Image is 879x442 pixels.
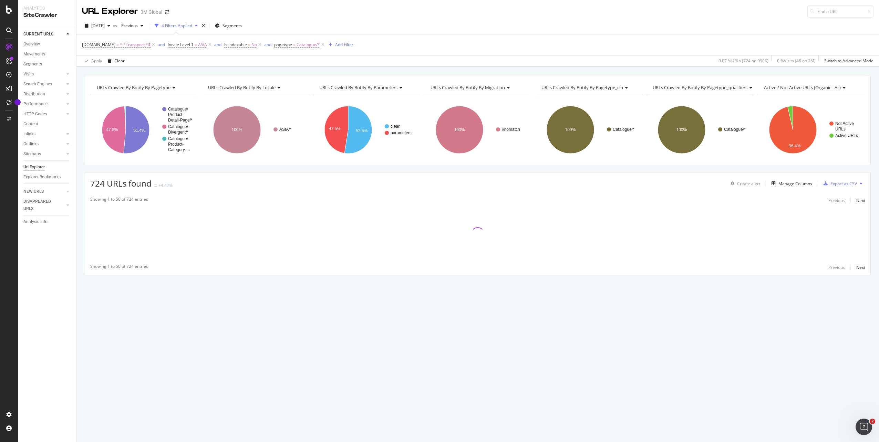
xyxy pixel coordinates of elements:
[120,40,151,50] span: ^.*Transport.*$
[653,84,747,91] span: URLs Crawled By Botify By pagetype_qualifiers
[391,124,401,129] text: clean
[821,178,857,189] button: Export as CSV
[297,40,320,50] span: Catalogue/*
[764,84,841,91] span: Active / Not Active URLs (organic - all)
[214,41,221,48] button: and
[116,42,119,48] span: =
[356,128,368,133] text: 52.5%
[133,128,145,133] text: 51.4%
[319,84,397,91] span: URLs Crawled By Botify By parameters
[23,218,71,225] a: Analysis Info
[82,6,138,17] div: URL Explorer
[168,112,184,117] text: Product-
[856,198,865,203] div: Next
[763,82,859,93] h4: Active / Not Active URLs
[23,120,38,128] div: Content
[195,42,197,48] span: =
[326,41,353,49] button: Add Filter
[23,188,44,195] div: NEW URLS
[23,140,64,148] a: Outlinks
[23,41,71,48] a: Overview
[789,144,800,148] text: 96.4%
[23,71,34,78] div: Visits
[264,42,271,48] div: and
[856,264,865,270] div: Next
[23,218,48,225] div: Analysis Info
[23,173,71,181] a: Explorer Bookmarks
[646,100,754,160] div: A chart.
[535,100,643,160] svg: A chart.
[113,23,118,29] span: vs
[23,11,71,19] div: SiteCrawler
[23,81,64,88] a: Search Engines
[23,110,47,118] div: HTTP Codes
[23,150,64,158] a: Sitemaps
[23,101,48,108] div: Performance
[23,41,40,48] div: Overview
[118,23,138,29] span: Previous
[90,100,198,160] svg: A chart.
[207,82,303,93] h4: URLs Crawled By Botify By locale
[429,82,526,93] h4: URLs Crawled By Botify By migration
[158,182,173,188] div: +4.47%
[23,188,64,195] a: NEW URLS
[431,84,505,91] span: URLs Crawled By Botify By migration
[95,82,192,93] h4: URLs Crawled By Botify By pagetype
[835,121,854,126] text: Not Active
[14,99,21,105] div: Tooltip anchor
[728,178,760,189] button: Create alert
[718,58,768,64] div: 0.07 % URLs ( 724 on 990K )
[23,51,71,58] a: Movements
[856,263,865,272] button: Next
[23,91,45,98] div: Distribution
[200,22,206,29] div: times
[168,107,188,112] text: Catalogue/
[23,101,64,108] a: Performance
[828,196,845,204] button: Previous
[23,71,64,78] a: Visits
[168,118,193,123] text: Detail-Page/*
[23,130,64,138] a: Inlinks
[90,178,152,189] span: 724 URLs found
[676,127,687,132] text: 100%
[23,173,61,181] div: Explorer Bookmarks
[502,127,520,132] text: #nomatch
[23,164,45,171] div: Url Explorer
[168,136,188,141] text: Catalogue/
[248,42,250,48] span: =
[541,84,623,91] span: URLs Crawled By Botify By pagetype_cln
[778,181,812,187] div: Manage Columns
[777,58,816,64] div: 0 % Visits ( 48 on 2M )
[201,100,309,160] div: A chart.
[424,100,532,160] svg: A chart.
[231,127,242,132] text: 100%
[279,127,292,132] text: ASIA/*
[152,20,200,31] button: 4 Filters Applied
[105,55,125,66] button: Clear
[251,40,257,50] span: No
[23,164,71,171] a: Url Explorer
[168,124,188,129] text: Catalogue/
[97,84,170,91] span: URLs Crawled By Botify By pagetype
[313,100,421,160] div: A chart.
[106,127,118,132] text: 47.8%
[212,20,245,31] button: Segments
[737,181,760,187] div: Create alert
[856,419,872,435] iframe: Intercom live chat
[208,84,276,91] span: URLs Crawled By Botify By locale
[391,130,412,135] text: parameters
[168,147,190,152] text: Category-…
[318,82,414,93] h4: URLs Crawled By Botify By parameters
[23,140,39,148] div: Outlinks
[23,120,71,128] a: Content
[114,58,125,64] div: Clear
[23,81,52,88] div: Search Engines
[23,31,53,38] div: CURRENT URLS
[91,58,102,64] div: Apply
[168,42,194,48] span: locale Level 1
[23,130,35,138] div: Inlinks
[540,82,637,93] h4: URLs Crawled By Botify By pagetype_cln
[856,196,865,204] button: Next
[224,42,247,48] span: Is Indexable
